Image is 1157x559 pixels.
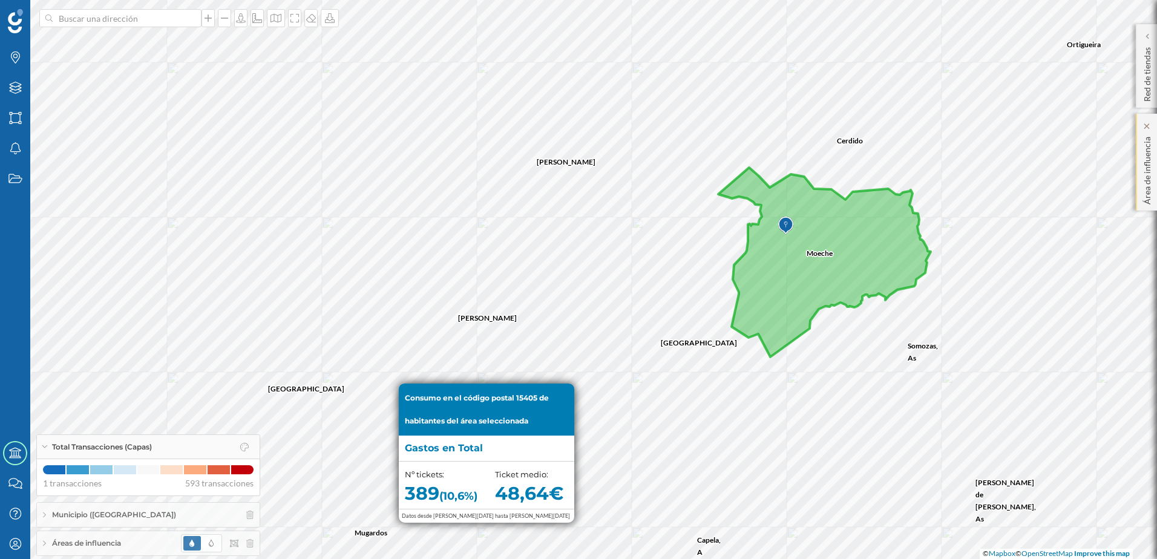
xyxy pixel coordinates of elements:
h2: Gastos en Total [399,436,574,462]
p: 389 [405,484,495,506]
img: Marker [778,214,793,238]
p: Ticket medio: [495,465,569,484]
p: Datos desde [PERSON_NAME][DATE] hasta [PERSON_NAME][DATE] [399,509,574,523]
div: © © [980,549,1133,559]
h1: Consumo en el código postal 15405 de habitantes del área seleccionada [399,384,574,436]
span: 1 transacciones [43,477,102,489]
a: Improve this map [1074,549,1130,558]
p: Área de influencia [1141,132,1153,204]
a: OpenStreetMap [1021,549,1073,558]
span: Municipio ([GEOGRAPHIC_DATA]) [52,509,176,520]
p: Red de tiendas [1141,42,1153,102]
p: 48,64€ [495,484,569,503]
span: Total Transacciones (Capas) [52,442,152,453]
img: Geoblink Logo [8,9,23,33]
a: Mapbox [989,549,1015,558]
span: Soporte [24,8,67,19]
span: Áreas de influencia [52,538,121,549]
p: Nº tickets: [405,465,495,484]
span: 593 transacciones [185,477,254,489]
span: (10,6%) [439,489,477,503]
